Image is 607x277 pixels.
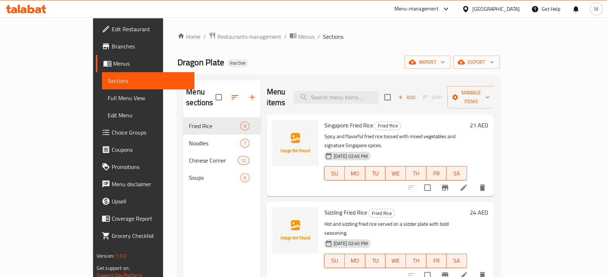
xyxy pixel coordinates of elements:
[380,90,395,105] span: Select section
[267,86,285,108] h2: Menu items
[375,122,400,130] span: Fried Rice
[395,92,418,103] span: Add item
[112,197,189,206] span: Upsell
[426,254,447,268] button: FR
[97,251,114,260] span: Version:
[418,92,447,103] span: Select section first
[112,214,189,223] span: Coverage Report
[96,124,194,141] a: Choice Groups
[183,152,261,169] div: Chinese Corner12
[284,32,287,41] li: /
[203,32,206,41] li: /
[96,55,194,72] a: Menus
[189,173,240,182] span: Soups
[409,168,423,179] span: TH
[272,120,318,166] img: Singapore Fried Rice
[404,56,450,69] button: import
[368,168,383,179] span: TU
[227,60,249,66] span: Inactive
[226,89,244,106] span: Sort sections
[324,207,367,218] span: Sizzling Fried Rice
[429,255,444,266] span: FR
[238,157,249,164] span: 12
[453,56,500,69] button: export
[238,156,249,165] div: items
[388,168,403,179] span: WE
[112,25,189,33] span: Edit Restaurant
[177,32,500,41] nav: breadcrumb
[323,32,343,41] span: Sections
[112,42,189,51] span: Branches
[594,5,598,13] span: M
[96,175,194,193] a: Menu disclaimer
[429,168,444,179] span: FR
[388,255,403,266] span: WE
[368,209,395,217] div: Fried Rice
[96,210,194,227] a: Coverage Report
[410,58,445,67] span: import
[348,255,362,266] span: MO
[96,141,194,158] a: Coupons
[345,254,365,268] button: MO
[183,135,261,152] div: Noodles7
[365,254,386,268] button: TU
[112,145,189,154] span: Coupons
[241,123,249,130] span: 9
[298,32,315,41] span: Menus
[365,166,386,180] button: TU
[327,255,342,266] span: SU
[189,122,240,130] div: Fried Rice
[227,59,249,67] div: Inactive
[97,263,130,273] span: Get support on:
[368,255,383,266] span: TU
[385,254,406,268] button: WE
[318,32,320,41] li: /
[112,180,189,188] span: Menu disclaimer
[409,255,423,266] span: TH
[406,166,426,180] button: TH
[112,128,189,137] span: Choice Groups
[112,163,189,171] span: Promotions
[108,76,189,85] span: Sections
[470,207,488,217] h6: 24 AED
[472,5,520,13] div: [GEOGRAPHIC_DATA]
[459,183,468,192] a: Edit menu item
[406,254,426,268] button: TH
[324,132,467,150] p: Spicy and flavorful fried rice tossed with mixed vegetables and signature Singapore spices.
[420,180,435,195] span: Select to update
[102,72,194,89] a: Sections
[241,140,249,147] span: 7
[217,32,281,41] span: Restaurants management
[186,86,216,108] h2: Menu sections
[330,153,370,160] span: [DATE] 02:45 PM
[108,111,189,119] span: Edit Menu
[324,166,345,180] button: SU
[189,139,240,147] span: Noodles
[177,54,224,70] span: Dragon Plate
[394,5,439,13] div: Menu-management
[446,166,467,180] button: SA
[96,20,194,38] a: Edit Restaurant
[436,179,454,196] button: Branch-specific-item
[324,120,373,131] span: Singapore Fried Rice
[96,227,194,244] a: Grocery Checklist
[348,168,362,179] span: MO
[327,168,342,179] span: SU
[459,58,494,67] span: export
[449,255,464,266] span: SA
[330,240,370,247] span: [DATE] 02:45 PM
[96,193,194,210] a: Upsell
[289,32,315,41] a: Menus
[183,114,261,189] nav: Menu sections
[96,38,194,55] a: Branches
[474,179,491,196] button: delete
[209,32,281,41] a: Restaurants management
[345,166,365,180] button: MO
[369,209,394,217] span: Fried Rice
[108,94,189,102] span: Full Menu View
[446,254,467,268] button: SA
[395,92,418,103] button: Add
[244,89,261,106] button: Add section
[449,168,464,179] span: SA
[112,231,189,240] span: Grocery Checklist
